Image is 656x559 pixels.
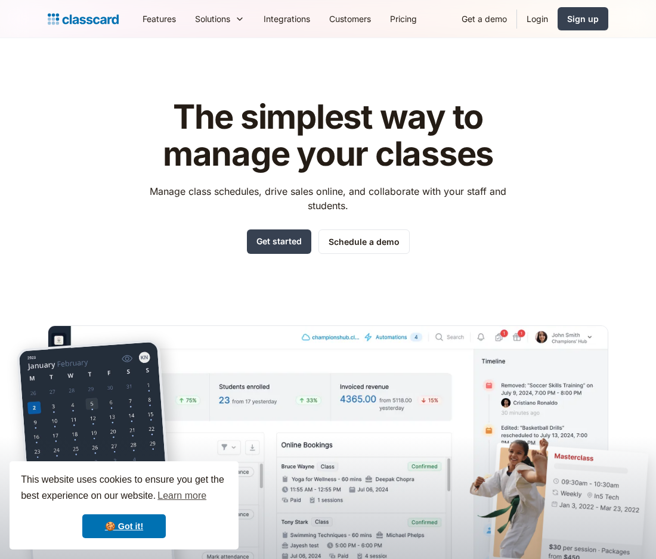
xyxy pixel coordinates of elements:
a: home [48,11,119,27]
a: Get started [247,229,311,254]
div: cookieconsent [10,461,239,549]
span: This website uses cookies to ensure you get the best experience on our website. [21,473,227,505]
a: Get a demo [452,5,516,32]
h1: The simplest way to manage your classes [139,99,518,172]
div: Solutions [195,13,230,25]
div: Solutions [185,5,254,32]
a: Features [133,5,185,32]
div: Sign up [567,13,599,25]
p: Manage class schedules, drive sales online, and collaborate with your staff and students. [139,184,518,213]
a: Pricing [380,5,426,32]
a: Sign up [558,7,608,30]
a: Customers [320,5,380,32]
a: Login [517,5,558,32]
a: Integrations [254,5,320,32]
a: dismiss cookie message [82,514,166,538]
a: learn more about cookies [156,487,208,505]
a: Schedule a demo [318,229,410,254]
